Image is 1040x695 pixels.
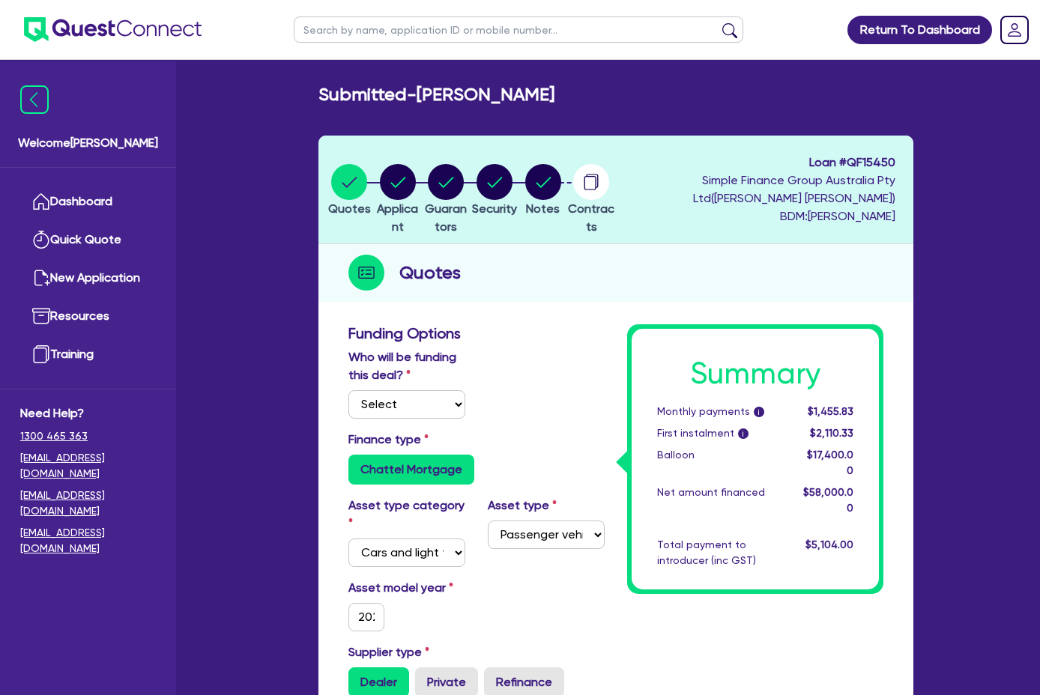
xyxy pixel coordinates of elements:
img: quest-connect-logo-blue [24,17,202,42]
span: $5,104.00 [805,538,853,550]
label: Who will be funding this deal? [348,348,465,384]
img: step-icon [348,255,384,291]
span: Simple Finance Group Australia Pty Ltd ( [PERSON_NAME] [PERSON_NAME] ) [693,173,895,205]
div: Total payment to introducer (inc GST) [646,537,792,568]
div: Balloon [646,447,792,479]
a: Training [20,336,156,374]
span: Security [472,201,517,216]
a: Dropdown toggle [995,10,1034,49]
span: Contracts [568,201,614,234]
label: Chattel Mortgage [348,455,474,485]
button: Security [471,163,518,219]
img: training [32,345,50,363]
img: new-application [32,269,50,287]
h2: Submitted - [PERSON_NAME] [318,84,554,106]
h2: Quotes [399,259,461,286]
span: Welcome [PERSON_NAME] [18,134,158,152]
button: Contracts [567,163,616,237]
a: Return To Dashboard [847,16,992,44]
div: First instalment [646,425,792,441]
a: New Application [20,259,156,297]
h3: Funding Options [348,324,605,342]
span: $58,000.00 [803,486,853,514]
label: Asset type category [348,497,465,532]
span: Loan # QF15450 [620,154,895,172]
h1: Summary [657,356,853,392]
label: Finance type [348,431,429,449]
input: Search by name, application ID or mobile number... [294,16,743,43]
img: icon-menu-close [20,85,49,114]
a: Resources [20,297,156,336]
span: Guarantors [425,201,467,234]
button: Applicant [374,163,423,237]
a: [EMAIL_ADDRESS][DOMAIN_NAME] [20,525,156,556]
span: i [738,428,749,439]
div: Net amount financed [646,485,792,516]
div: Monthly payments [646,404,792,419]
a: [EMAIL_ADDRESS][DOMAIN_NAME] [20,450,156,482]
a: [EMAIL_ADDRESS][DOMAIN_NAME] [20,488,156,519]
button: Guarantors [422,163,471,237]
label: Asset model year [337,579,477,597]
tcxspan: Call 1300 465 363 via 3CX [20,430,88,442]
img: quick-quote [32,231,50,249]
span: i [754,407,764,417]
a: Quick Quote [20,221,156,259]
span: $1,455.83 [808,405,853,417]
span: Quotes [328,201,371,216]
label: Supplier type [348,643,429,661]
span: Need Help? [20,404,156,422]
span: Applicant [377,201,418,234]
span: Notes [526,201,560,216]
span: $2,110.33 [810,427,853,439]
button: Notes [524,163,562,219]
button: Quotes [327,163,372,219]
img: resources [32,307,50,325]
label: Asset type [488,497,557,515]
span: $17,400.00 [807,449,853,476]
span: BDM: [PERSON_NAME] [620,207,895,225]
a: Dashboard [20,183,156,221]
